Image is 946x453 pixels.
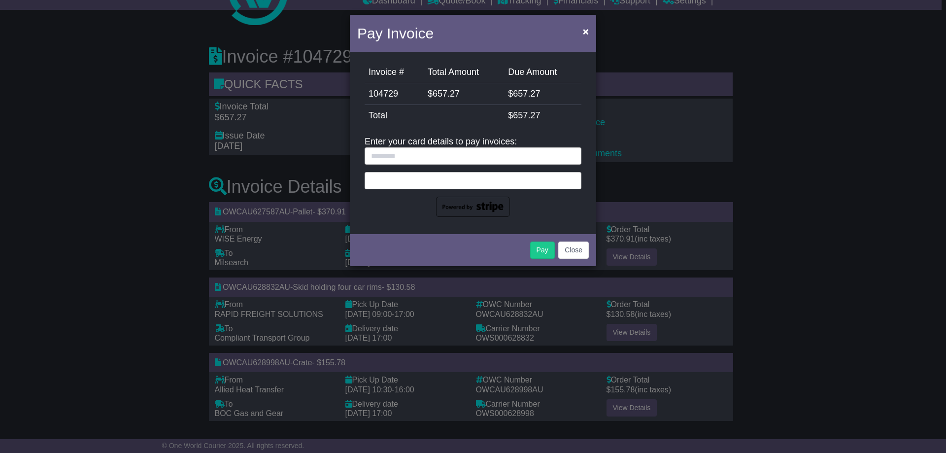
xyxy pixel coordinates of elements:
td: $ [504,83,581,105]
span: 657.27 [513,89,540,99]
h4: Pay Invoice [357,22,434,44]
span: 657.27 [513,110,540,120]
span: 657.27 [433,89,460,99]
button: Pay [530,242,555,259]
td: $ [424,83,504,105]
iframe: Secure card payment input frame [371,175,575,184]
span: × [583,26,589,37]
td: 104729 [365,83,424,105]
td: Total Amount [424,62,504,83]
button: Close [558,242,589,259]
td: Invoice # [365,62,424,83]
td: $ [504,105,581,127]
img: powered-by-stripe.png [436,197,510,217]
td: Total [365,105,504,127]
button: Close [578,21,594,41]
td: Due Amount [504,62,581,83]
div: Enter your card details to pay invoices: [365,137,581,217]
